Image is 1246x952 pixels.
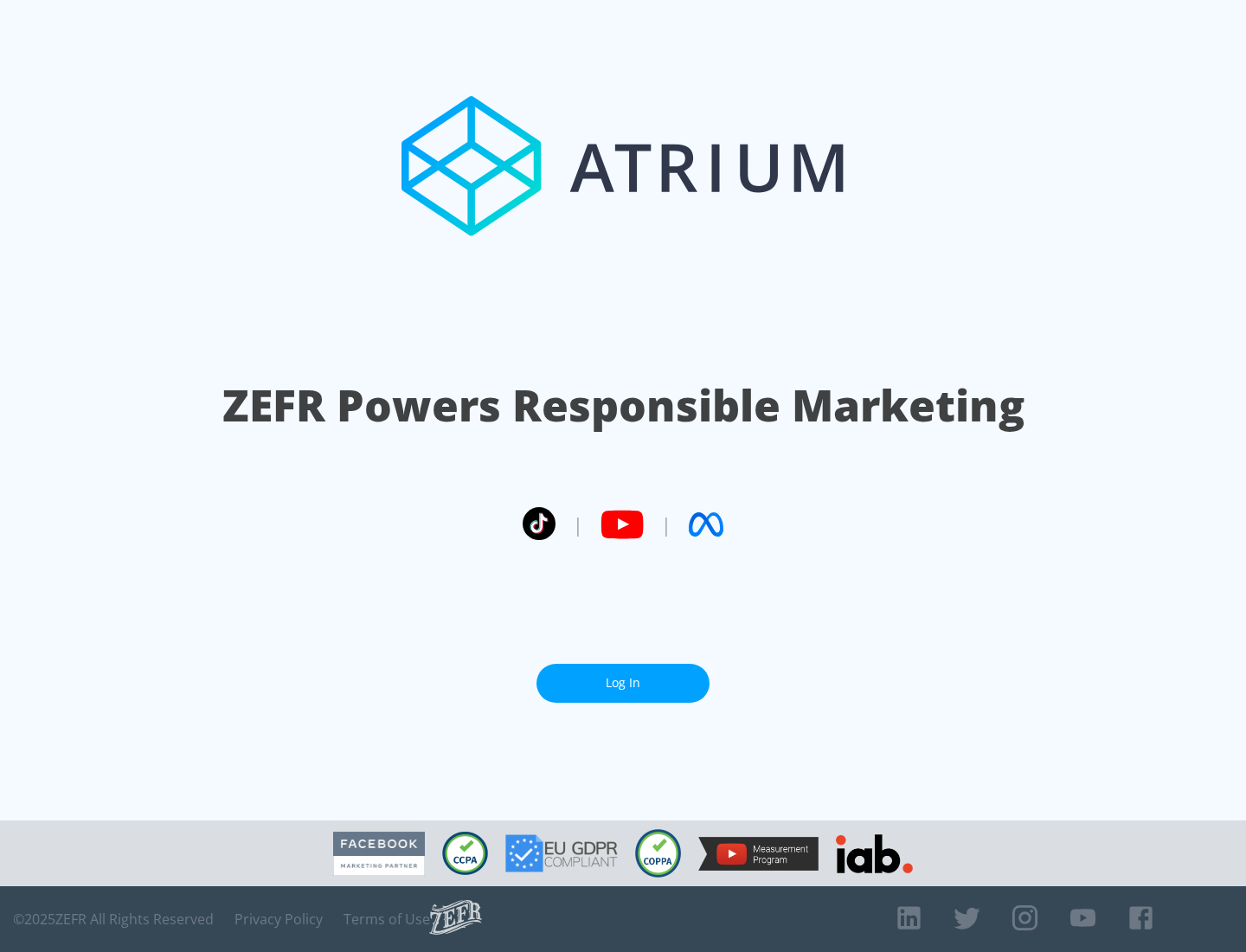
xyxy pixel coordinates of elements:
img: IAB [836,834,913,873]
img: CCPA Compliant [442,832,488,875]
span: | [661,511,671,537]
span: © 2025 ZEFR All Rights Reserved [13,910,214,928]
img: COPPA Compliant [635,829,681,878]
h1: ZEFR Powers Responsible Marketing [222,376,1024,435]
a: Privacy Policy [234,910,323,928]
a: Log In [536,664,710,703]
img: Facebook Marketing Partner [333,832,425,876]
img: YouTube Measurement Program [698,837,819,871]
img: GDPR Compliant [505,834,618,872]
span: | [573,511,583,537]
a: Terms of Use [344,910,430,928]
